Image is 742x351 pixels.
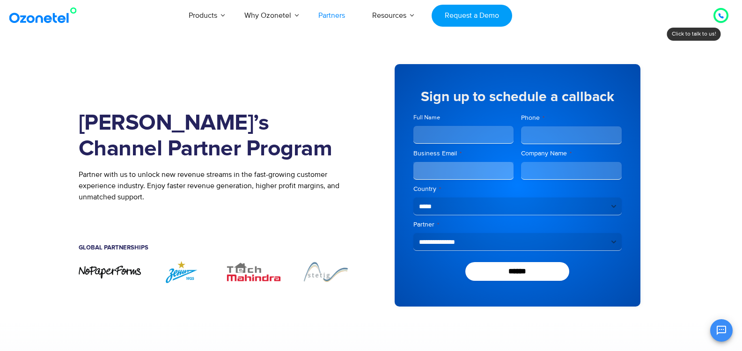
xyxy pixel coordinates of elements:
[79,265,141,279] img: nopaperforms
[79,265,141,279] div: 1 / 7
[150,260,213,283] div: 2 / 7
[79,260,357,283] div: Image Carousel
[294,260,357,283] img: Stetig
[79,169,357,203] p: Partner with us to unlock new revenue streams in the fast-growing customer experience industry. E...
[79,245,357,251] h5: Global Partnerships
[521,149,622,158] label: Company Name
[294,260,357,283] div: 4 / 7
[150,260,213,283] img: ZENIT
[413,184,622,194] label: Country
[222,260,285,283] img: TechMahindra
[432,5,512,27] a: Request a Demo
[413,90,622,104] h5: Sign up to schedule a callback
[413,220,622,229] label: Partner
[710,319,733,342] button: Open chat
[521,113,622,123] label: Phone
[413,149,514,158] label: Business Email
[222,260,285,283] div: 3 / 7
[79,110,357,162] h1: [PERSON_NAME]’s Channel Partner Program
[413,113,514,122] label: Full Name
